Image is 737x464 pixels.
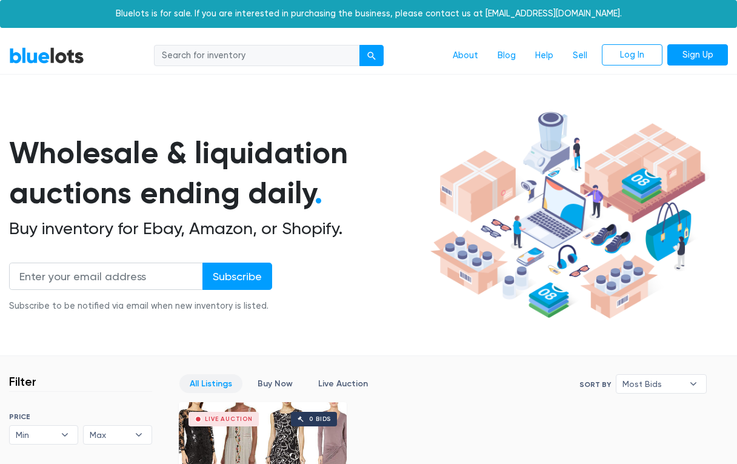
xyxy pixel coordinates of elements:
h2: Buy inventory for Ebay, Amazon, or Shopify. [9,218,426,239]
a: Sign Up [667,44,728,66]
span: Most Bids [622,375,683,393]
b: ▾ [52,426,78,444]
div: Subscribe to be notified via email when new inventory is listed. [9,300,272,313]
a: Buy Now [247,374,303,393]
a: BlueLots [9,47,84,64]
b: ▾ [126,426,152,444]
div: 0 bids [309,416,331,422]
span: Min [16,426,55,444]
input: Subscribe [202,263,272,290]
b: ▾ [681,375,706,393]
h1: Wholesale & liquidation auctions ending daily [9,133,426,214]
a: Sell [563,44,597,67]
input: Search for inventory [154,45,360,67]
div: Live Auction [205,416,253,422]
label: Sort By [579,379,611,390]
span: Max [90,426,128,444]
h6: PRICE [9,412,152,421]
h3: Filter [9,374,36,389]
span: . [315,175,322,211]
a: Blog [488,44,525,67]
input: Enter your email address [9,263,203,290]
a: Live Auction [308,374,378,393]
img: hero-ee84e7d0318cb26816c560f6b4441b76977f77a177738b4e94f68c95b2b83dbb.png [426,106,710,324]
a: About [443,44,488,67]
a: Help [525,44,563,67]
a: Log In [602,44,662,66]
a: All Listings [179,374,242,393]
